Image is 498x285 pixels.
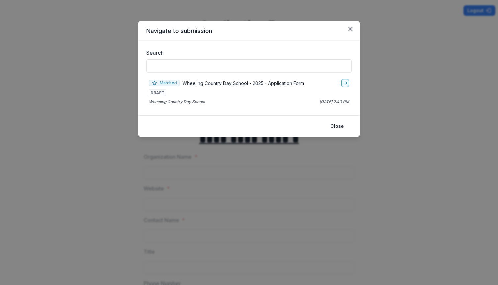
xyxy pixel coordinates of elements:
[138,21,360,41] header: Navigate to submission
[149,80,180,86] span: Matched
[345,24,356,34] button: Close
[146,49,348,57] label: Search
[326,121,348,131] button: Close
[149,90,166,96] span: DRAFT
[149,99,205,105] p: Wheeling Country Day School
[319,99,349,105] p: [DATE] 2:40 PM
[182,80,304,87] p: Wheeling Country Day School - 2025 - Application Form
[341,79,349,87] a: go-to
